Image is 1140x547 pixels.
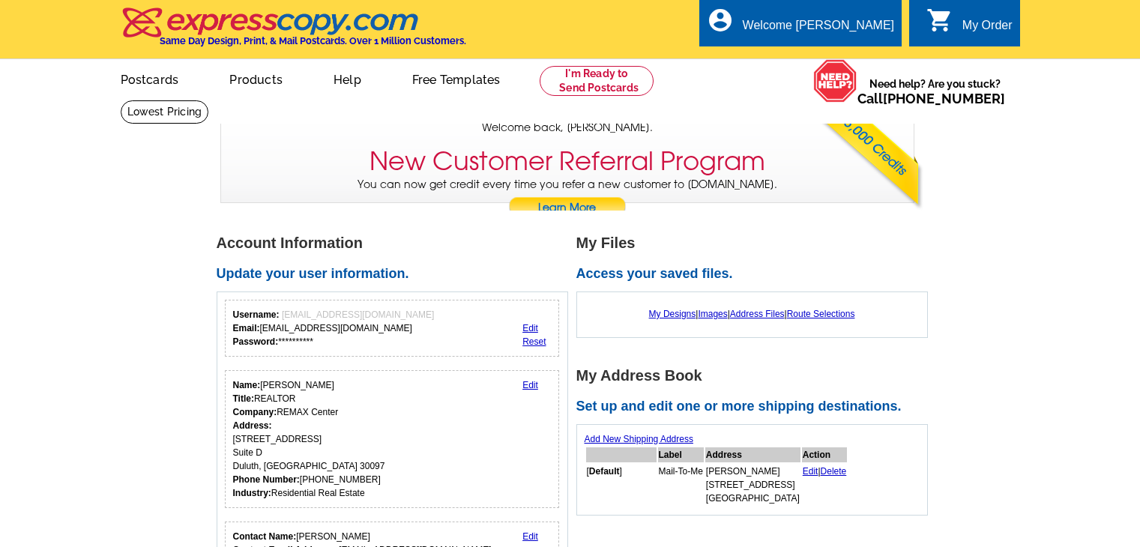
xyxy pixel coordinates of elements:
[233,309,280,320] strong: Username:
[233,393,254,404] strong: Title:
[160,35,466,46] h4: Same Day Design, Print, & Mail Postcards. Over 1 Million Customers.
[217,235,576,251] h1: Account Information
[787,309,855,319] a: Route Selections
[205,61,307,96] a: Products
[233,531,297,542] strong: Contact Name:
[926,16,1013,35] a: shopping_cart My Order
[370,146,765,177] h3: New Customer Referral Program
[221,177,914,220] p: You can now get credit every time you refer a new customer to [DOMAIN_NAME].
[707,7,734,34] i: account_circle
[233,407,277,417] strong: Company:
[225,370,560,508] div: Your personal details.
[576,368,936,384] h1: My Address Book
[97,61,203,96] a: Postcards
[233,488,271,498] strong: Industry:
[586,464,657,506] td: [ ]
[576,235,936,251] h1: My Files
[522,323,538,333] a: Edit
[121,18,466,46] a: Same Day Design, Print, & Mail Postcards. Over 1 Million Customers.
[225,300,560,357] div: Your login information.
[233,323,260,333] strong: Email:
[698,309,727,319] a: Images
[813,59,857,103] img: help
[705,447,800,462] th: Address
[508,197,627,220] a: Learn More
[576,266,936,282] h2: Access your saved files.
[743,19,894,40] div: Welcome [PERSON_NAME]
[282,309,434,320] span: [EMAIL_ADDRESS][DOMAIN_NAME]
[482,120,653,136] span: Welcome back, [PERSON_NAME].
[730,309,785,319] a: Address Files
[522,531,538,542] a: Edit
[522,380,538,390] a: Edit
[310,61,385,96] a: Help
[576,399,936,415] h2: Set up and edit one or more shipping destinations.
[217,266,576,282] h2: Update your user information.
[589,466,620,477] b: Default
[658,447,704,462] th: Label
[649,309,696,319] a: My Designs
[857,76,1013,106] span: Need help? Are you stuck?
[233,336,279,347] strong: Password:
[821,466,847,477] a: Delete
[522,336,546,347] a: Reset
[926,7,953,34] i: shopping_cart
[962,19,1013,40] div: My Order
[658,464,704,506] td: Mail-To-Me
[233,378,385,500] div: [PERSON_NAME] REALTOR REMAX Center [STREET_ADDRESS] Suite D Duluth, [GEOGRAPHIC_DATA] 30097 [PHON...
[585,300,920,328] div: | | |
[857,91,1005,106] span: Call
[802,464,848,506] td: |
[585,434,693,444] a: Add New Shipping Address
[388,61,525,96] a: Free Templates
[803,466,818,477] a: Edit
[233,380,261,390] strong: Name:
[233,474,300,485] strong: Phone Number:
[883,91,1005,106] a: [PHONE_NUMBER]
[802,447,848,462] th: Action
[233,420,272,431] strong: Address:
[705,464,800,506] td: [PERSON_NAME] [STREET_ADDRESS] [GEOGRAPHIC_DATA]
